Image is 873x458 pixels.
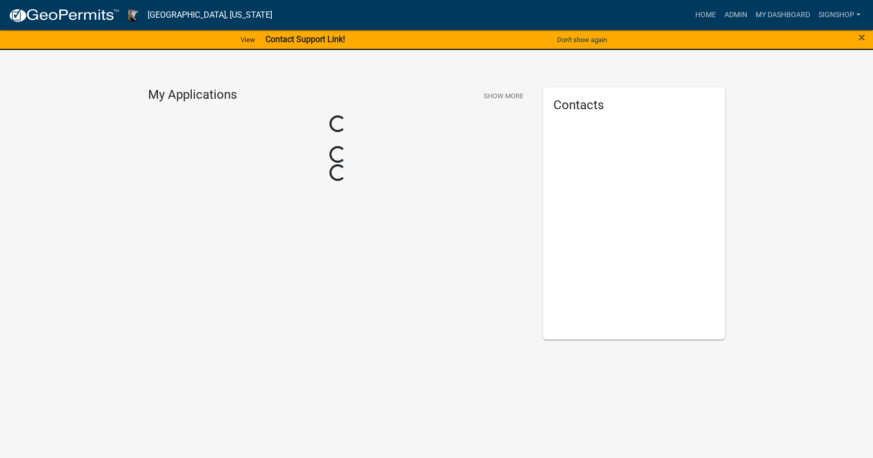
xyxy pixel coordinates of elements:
strong: Contact Support Link! [266,34,345,44]
a: [GEOGRAPHIC_DATA], [US_STATE] [148,6,272,24]
button: Close [858,31,865,44]
span: × [858,30,865,45]
a: Admin [720,5,751,25]
a: My Dashboard [751,5,814,25]
a: View [236,31,259,48]
button: Don't show again [553,31,611,48]
a: Signshop [814,5,865,25]
h5: Contacts [553,98,715,113]
h4: My Applications [148,87,237,103]
a: Home [691,5,720,25]
img: Houston County, Minnesota [128,8,139,22]
button: Show More [480,87,527,104]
